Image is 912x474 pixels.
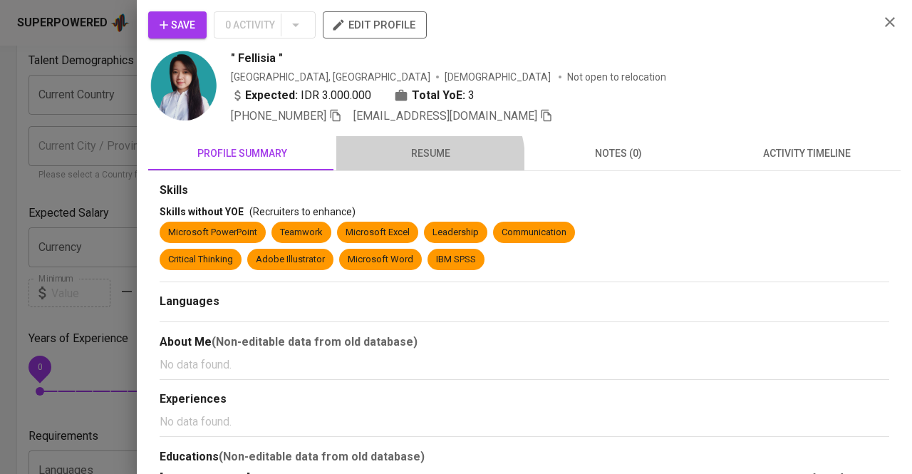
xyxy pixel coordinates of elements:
p: No data found. [160,413,889,431]
span: (Recruiters to enhance) [249,206,356,217]
span: [EMAIL_ADDRESS][DOMAIN_NAME] [353,109,537,123]
div: Adobe Illustrator [256,253,325,267]
span: [DEMOGRAPHIC_DATA] [445,70,553,84]
b: Total YoE: [412,87,465,104]
div: Teamwork [280,226,323,239]
div: Experiences [160,391,889,408]
span: Skills without YOE [160,206,244,217]
button: edit profile [323,11,427,38]
span: Save [160,16,195,34]
span: activity timeline [721,145,892,163]
img: ddaeed0b402d43d1fb2ca678a1265c90.png [148,50,219,121]
a: edit profile [323,19,427,30]
b: (Non-editable data from old database) [219,450,425,463]
button: Save [148,11,207,38]
div: Educations [160,448,889,465]
span: resume [345,145,516,163]
b: (Non-editable data from old database) [212,335,418,349]
div: About Me [160,334,889,351]
p: No data found. [160,356,889,373]
span: [PHONE_NUMBER] [231,109,326,123]
b: Expected: [245,87,298,104]
div: Critical Thinking [168,253,233,267]
div: Skills [160,182,889,199]
span: notes (0) [533,145,704,163]
span: " Fellisia " [231,50,283,67]
div: Communication [502,226,566,239]
div: Microsoft Word [348,253,413,267]
div: Leadership [432,226,479,239]
p: Not open to relocation [567,70,666,84]
span: edit profile [334,16,415,34]
div: IBM SPSS [436,253,476,267]
div: [GEOGRAPHIC_DATA], [GEOGRAPHIC_DATA] [231,70,430,84]
div: Languages [160,294,889,310]
div: IDR 3.000.000 [231,87,371,104]
div: Microsoft Excel [346,226,410,239]
span: 3 [468,87,475,104]
span: profile summary [157,145,328,163]
div: Microsoft PowerPoint [168,226,257,239]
